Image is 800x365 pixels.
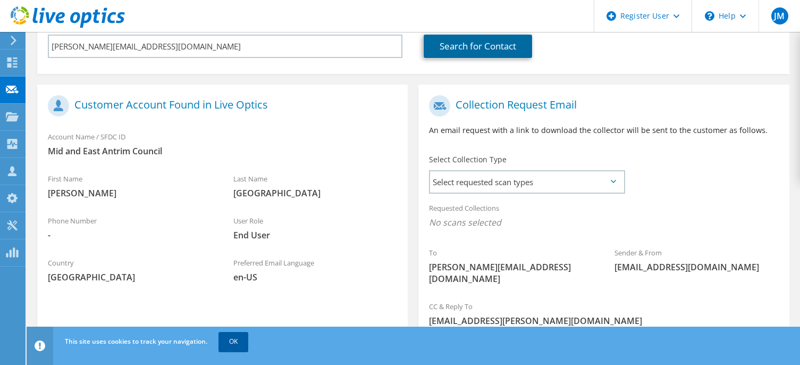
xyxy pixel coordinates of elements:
div: Phone Number [37,210,223,246]
svg: \n [705,11,714,21]
div: Preferred Email Language [223,252,408,288]
span: This site uses cookies to track your navigation. [65,337,207,346]
div: First Name [37,168,223,204]
span: Select requested scan types [430,171,623,193]
span: [PERSON_NAME][EMAIL_ADDRESS][DOMAIN_NAME] [429,261,593,285]
div: Account Name / SFDC ID [37,126,408,162]
div: Sender & From [604,242,789,278]
span: Mid and East Antrim Council [48,145,397,157]
div: Country [37,252,223,288]
div: CC & Reply To [418,295,789,332]
span: [EMAIL_ADDRESS][DOMAIN_NAME] [614,261,779,273]
div: Requested Collections [418,197,789,236]
span: End User [233,229,398,241]
div: To [418,242,604,290]
div: User Role [223,210,408,246]
span: - [48,229,212,241]
div: Last Name [223,168,408,204]
p: An email request with a link to download the collector will be sent to the customer as follows. [429,125,778,136]
span: [GEOGRAPHIC_DATA] [48,271,212,283]
a: OK [218,332,248,351]
span: JM [771,7,788,24]
span: No scans selected [429,217,778,228]
a: Search for Contact [424,35,532,58]
span: [GEOGRAPHIC_DATA] [233,187,398,199]
h1: Customer Account Found in Live Optics [48,95,392,117]
label: Select Collection Type [429,154,507,165]
span: en-US [233,271,398,283]
span: [EMAIL_ADDRESS][PERSON_NAME][DOMAIN_NAME] [429,315,778,327]
span: [PERSON_NAME] [48,187,212,199]
h1: Collection Request Email [429,95,773,117]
